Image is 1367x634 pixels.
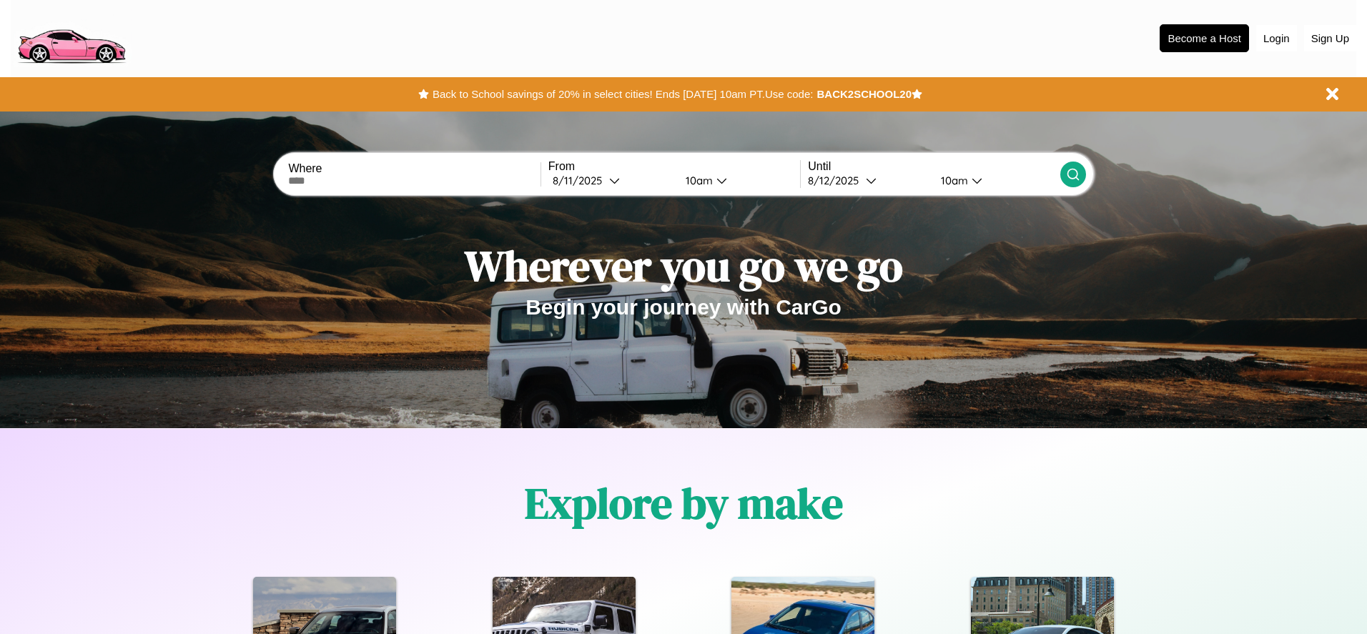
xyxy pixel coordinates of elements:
button: 10am [929,173,1060,188]
button: 10am [674,173,800,188]
button: Back to School savings of 20% in select cities! Ends [DATE] 10am PT.Use code: [429,84,816,104]
div: 8 / 11 / 2025 [553,174,609,187]
h1: Explore by make [525,474,843,533]
label: Until [808,160,1060,173]
b: BACK2SCHOOL20 [816,88,912,100]
img: logo [11,7,132,67]
button: Login [1256,25,1297,51]
label: Where [288,162,540,175]
div: 10am [934,174,972,187]
div: 10am [678,174,716,187]
button: Sign Up [1304,25,1356,51]
button: Become a Host [1160,24,1249,52]
div: 8 / 12 / 2025 [808,174,866,187]
label: From [548,160,800,173]
button: 8/11/2025 [548,173,674,188]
